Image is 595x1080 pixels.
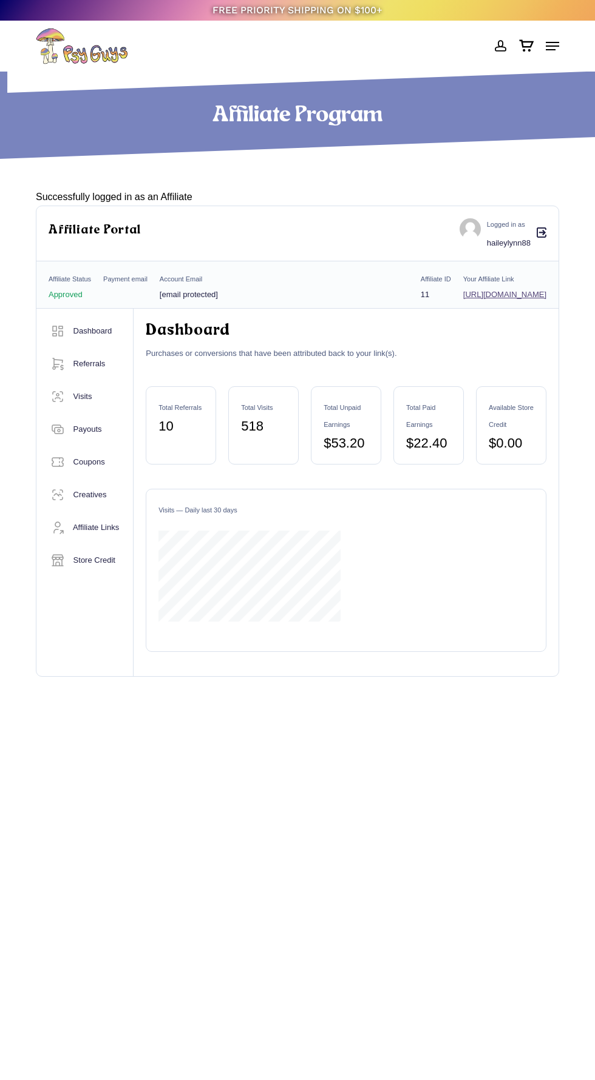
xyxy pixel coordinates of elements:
a: Store Credit [42,544,127,577]
a: Navigation Menu [546,40,559,52]
div: Total Paid Earnings [406,399,451,433]
div: 10 [158,418,203,435]
span: Logged in as [487,221,525,228]
a: Affiliate Links [42,511,127,544]
span: Payouts [73,424,102,434]
a: Referrals [42,347,127,380]
h1: Affiliate Program [36,102,559,129]
a: Visits [42,380,127,413]
div: 518 [241,418,286,435]
span: Payment email [103,270,148,287]
div: Total Unpaid Earnings [324,399,369,433]
bdi: 22.40 [406,435,447,451]
span: Store Credit [73,555,115,565]
img: Avatar photo [460,218,481,240]
span: Affiliate Status [49,270,91,287]
div: Total Visits [241,399,286,416]
div: Total Referrals [158,399,203,416]
span: Account Email [160,270,218,287]
span: Dashboard [73,326,112,335]
span: $ [489,435,496,451]
div: Visits — Daily last 30 days [158,501,534,518]
span: $ [406,435,413,451]
bdi: 0.00 [489,435,522,451]
div: Available Store Credit [489,399,534,433]
div: haileylynn88 [487,235,531,252]
span: Affiliate Links [73,523,119,532]
bdi: 53.20 [324,435,364,451]
span: Creatives [73,490,107,499]
span: Affiliate ID [421,270,451,287]
a: Payouts [42,413,127,446]
span: $ [324,435,331,451]
p: Approved [49,290,91,299]
img: PsyGuys [36,28,128,64]
span: Referrals [73,359,106,368]
h2: Affiliate Portal [49,220,141,241]
p: 11 [421,290,451,299]
span: Visits [73,392,92,401]
h2: Dashboard [146,321,546,341]
a: Cart [512,28,540,64]
a: [email protected] [160,290,218,299]
a: Creatives [42,478,127,511]
a: Dashboard [42,315,127,347]
a: [URL][DOMAIN_NAME] [463,290,546,299]
span: Coupons [73,457,105,466]
p: Purchases or conversions that have been attributed back to your link(s). [146,345,546,374]
span: Your Affiliate Link [463,270,546,287]
a: Coupons [42,446,127,478]
div: Successfully logged in as an Affiliate [36,189,559,206]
